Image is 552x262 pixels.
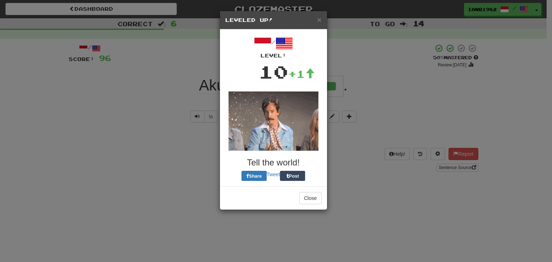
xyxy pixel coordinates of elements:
[267,172,280,177] a: Tweet
[225,52,322,59] div: Level:
[225,35,322,59] div: /
[259,59,288,84] div: 10
[241,171,267,181] button: Share
[288,67,315,81] div: +1
[225,158,322,167] h3: Tell the world!
[225,17,322,24] h5: Leveled Up!
[317,15,321,24] span: ×
[229,92,318,151] img: glitter-d35a814c05fa227b87dd154a45a5cc37aaecd56281fd9d9cd8133c9defbd597c.gif
[317,16,321,23] button: Close
[280,171,305,181] button: Post
[299,192,322,204] button: Close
